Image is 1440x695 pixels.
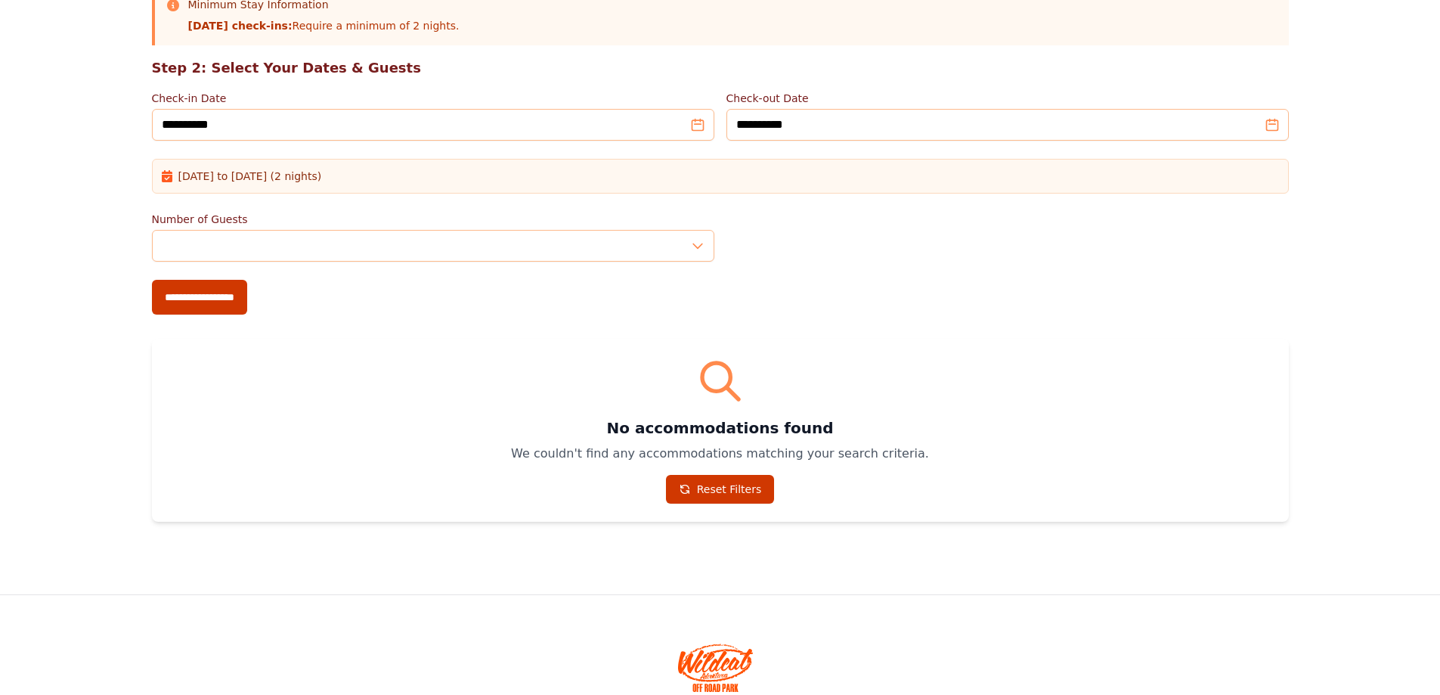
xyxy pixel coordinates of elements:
[152,91,714,106] label: Check-in Date
[188,20,293,32] strong: [DATE] check-ins:
[152,212,714,227] label: Number of Guests
[666,475,775,504] a: Reset Filters
[726,91,1289,106] label: Check-out Date
[170,417,1271,439] h3: No accommodations found
[678,644,754,692] img: Wildcat Offroad park
[170,445,1271,463] p: We couldn't find any accommodations matching your search criteria.
[152,57,1289,79] h2: Step 2: Select Your Dates & Guests
[178,169,322,184] span: [DATE] to [DATE] (2 nights)
[188,18,460,33] p: Require a minimum of 2 nights.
